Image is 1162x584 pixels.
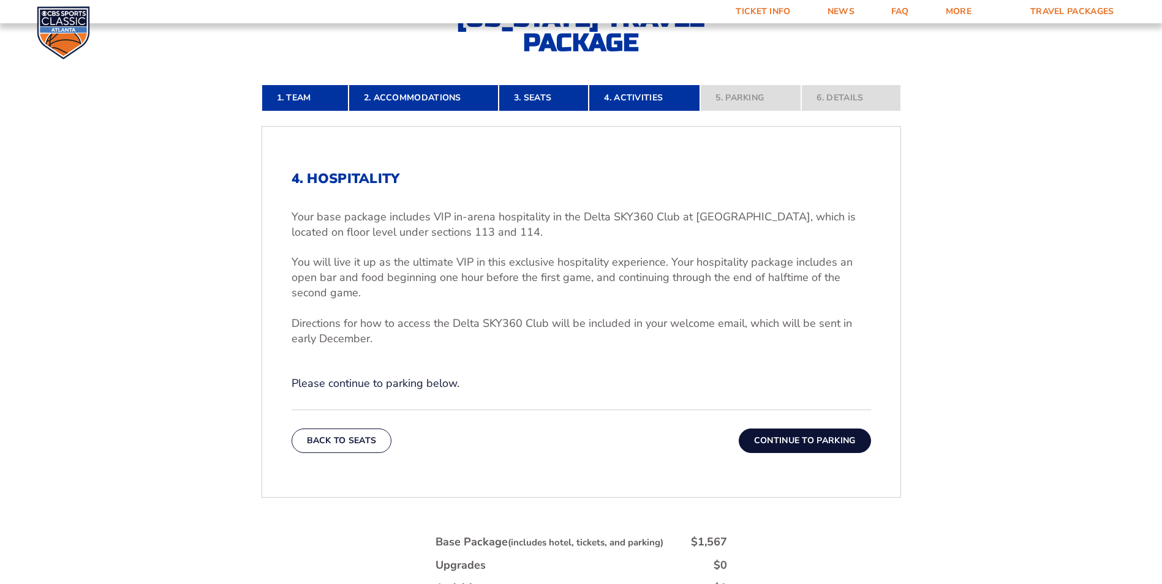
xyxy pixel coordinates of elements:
p: Your base package includes VIP in-arena hospitality in the Delta SKY360 Club at [GEOGRAPHIC_DATA]... [292,209,871,240]
a: 3. Seats [499,84,589,111]
button: Continue To Parking [739,429,871,453]
p: Directions for how to access the Delta SKY360 Club will be included in your welcome email, which ... [292,316,871,346]
div: Base Package [436,534,663,550]
h2: 4. Hospitality [292,171,871,187]
div: $0 [714,558,727,573]
img: CBS Sports Classic [37,6,90,59]
small: (includes hotel, tickets, and parking) [508,536,663,548]
button: Back To Seats [292,429,392,453]
p: Please continue to parking below. [292,376,871,391]
div: Upgrades [436,558,486,573]
a: 2. Accommodations [349,84,499,111]
h2: [US_STATE] Travel Package [447,6,716,55]
a: 1. Team [262,84,349,111]
div: $1,567 [691,534,727,550]
p: You will live it up as the ultimate VIP in this exclusive hospitality experience. Your hospitalit... [292,255,871,301]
